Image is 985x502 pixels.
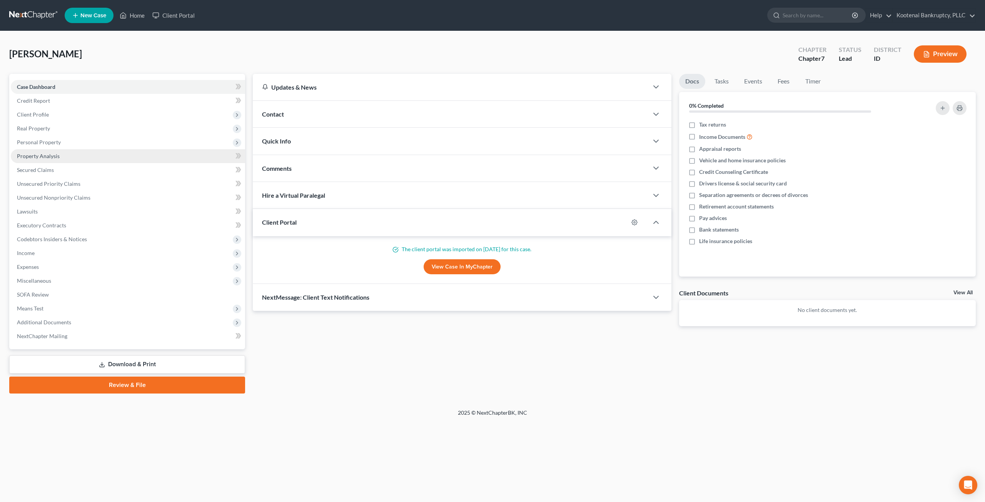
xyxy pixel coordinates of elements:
span: Lawsuits [17,208,38,215]
span: Contact [262,110,284,118]
span: Additional Documents [17,319,71,325]
a: Timer [799,74,827,89]
span: SOFA Review [17,291,49,298]
div: Open Intercom Messenger [959,476,977,494]
div: Lead [839,54,861,63]
span: New Case [80,13,106,18]
span: Tax returns [699,121,726,128]
a: Case Dashboard [11,80,245,94]
span: Client Portal [262,218,297,226]
a: Client Portal [149,8,199,22]
a: Events [738,74,768,89]
a: Download & Print [9,355,245,374]
span: Quick Info [262,137,291,145]
span: NextMessage: Client Text Notifications [262,294,369,301]
span: Unsecured Nonpriority Claims [17,194,90,201]
div: District [874,45,902,54]
span: Income [17,250,35,256]
a: Docs [679,74,705,89]
a: Review & File [9,377,245,394]
div: 2025 © NextChapterBK, INC [273,409,712,423]
span: Personal Property [17,139,61,145]
a: SOFA Review [11,288,245,302]
a: Secured Claims [11,163,245,177]
span: [PERSON_NAME] [9,48,82,59]
a: Executory Contracts [11,218,245,232]
span: Secured Claims [17,167,54,173]
div: Chapter [798,54,826,63]
a: NextChapter Mailing [11,329,245,343]
span: Credit Counseling Certificate [699,168,768,176]
a: View Case in MyChapter [424,259,501,275]
span: Bank statements [699,226,739,233]
span: Case Dashboard [17,83,55,90]
a: Unsecured Nonpriority Claims [11,191,245,205]
a: Kootenai Bankruptcy, PLLC [893,8,975,22]
span: Appraisal reports [699,145,741,153]
span: Income Documents [699,133,745,141]
span: Expenses [17,264,39,270]
span: Real Property [17,125,50,132]
a: View All [953,290,973,295]
span: Codebtors Insiders & Notices [17,236,87,242]
p: The client portal was imported on [DATE] for this case. [262,245,662,253]
span: Miscellaneous [17,277,51,284]
span: Life insurance policies [699,237,752,245]
span: Comments [262,165,292,172]
span: Hire a Virtual Paralegal [262,192,325,199]
span: Vehicle and home insurance policies [699,157,786,164]
strong: 0% Completed [689,102,724,109]
a: Fees [771,74,796,89]
span: Credit Report [17,97,50,104]
span: Drivers license & social security card [699,180,787,187]
span: NextChapter Mailing [17,333,67,339]
span: Client Profile [17,111,49,118]
span: Unsecured Priority Claims [17,180,80,187]
span: Pay advices [699,214,727,222]
a: Home [116,8,149,22]
span: Property Analysis [17,153,60,159]
div: ID [874,54,902,63]
a: Tasks [708,74,735,89]
a: Credit Report [11,94,245,108]
span: Means Test [17,305,43,312]
p: No client documents yet. [685,306,970,314]
div: Status [839,45,861,54]
button: Preview [914,45,967,63]
span: Retirement account statements [699,203,774,210]
div: Client Documents [679,289,728,297]
input: Search by name... [783,8,853,22]
span: 7 [821,55,825,62]
a: Unsecured Priority Claims [11,177,245,191]
a: Lawsuits [11,205,245,218]
a: Property Analysis [11,149,245,163]
a: Help [866,8,892,22]
div: Updates & News [262,83,639,91]
span: Separation agreements or decrees of divorces [699,191,808,199]
div: Chapter [798,45,826,54]
span: Executory Contracts [17,222,66,228]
